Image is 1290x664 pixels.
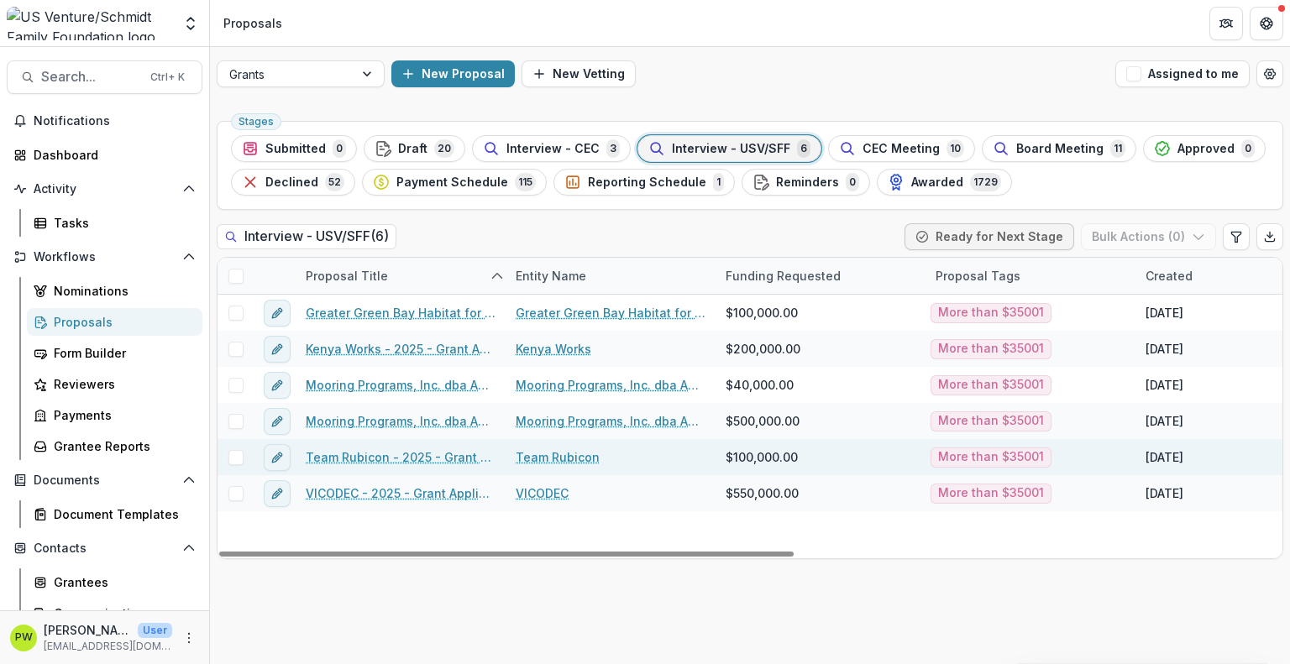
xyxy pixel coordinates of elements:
[1209,7,1243,40] button: Partners
[306,448,496,466] a: Team Rubicon - 2025 - Grant Application
[7,243,202,270] button: Open Workflows
[982,135,1136,162] button: Board Meeting11
[306,412,496,430] a: Mooring Programs, Inc. dba Apricity - 2025 - Grant Application
[231,135,357,162] button: Submitted0
[54,437,189,455] div: Grantee Reports
[863,142,940,156] span: CEC Meeting
[1143,135,1266,162] button: Approved0
[296,258,506,294] div: Proposal Title
[606,139,620,158] span: 3
[506,258,716,294] div: Entity Name
[846,173,859,191] span: 0
[296,267,398,285] div: Proposal Title
[7,535,202,562] button: Open Contacts
[306,484,496,502] a: VICODEC - 2025 - Grant Application
[434,139,454,158] span: 20
[1146,340,1183,358] div: [DATE]
[54,406,189,424] div: Payments
[926,258,1135,294] div: Proposal Tags
[44,621,131,639] p: [PERSON_NAME]
[27,599,202,627] a: Communications
[306,304,496,322] a: Greater Green Bay Habitat for Humanity - 2025 - Grant Application
[27,500,202,528] a: Document Templates
[34,541,176,556] span: Contacts
[506,142,600,156] span: Interview - CEC
[1146,484,1183,502] div: [DATE]
[239,116,274,128] span: Stages
[516,412,705,430] a: Mooring Programs, Inc. dba Apricity
[54,313,189,331] div: Proposals
[726,304,798,322] span: $100,000.00
[1146,304,1183,322] div: [DATE]
[947,139,964,158] span: 10
[54,282,189,300] div: Nominations
[27,308,202,336] a: Proposals
[1146,412,1183,430] div: [DATE]
[522,60,636,87] button: New Vetting
[27,339,202,367] a: Form Builder
[911,175,963,190] span: Awarded
[223,14,282,32] div: Proposals
[54,344,189,362] div: Form Builder
[1081,223,1216,250] button: Bulk Actions (0)
[905,223,1074,250] button: Ready for Next Stage
[490,269,504,283] svg: sorted ascending
[44,639,172,654] p: [EMAIL_ADDRESS][DOMAIN_NAME]
[325,173,344,191] span: 52
[637,135,821,162] button: Interview - USV/SFF6
[1115,60,1250,87] button: Assigned to me
[54,214,189,232] div: Tasks
[1223,223,1250,250] button: Edit table settings
[27,277,202,305] a: Nominations
[231,169,355,196] button: Declined52
[7,107,202,134] button: Notifications
[970,173,1001,191] span: 1729
[726,484,799,502] span: $550,000.00
[264,372,291,399] button: edit
[7,141,202,169] a: Dashboard
[1256,60,1283,87] button: Open table manager
[797,139,810,158] span: 6
[1250,7,1283,40] button: Get Help
[516,484,569,502] a: VICODEC
[588,175,706,190] span: Reporting Schedule
[147,68,188,86] div: Ctrl + K
[7,7,172,40] img: US Venture/Schmidt Family Foundation logo
[391,60,515,87] button: New Proposal
[265,142,326,156] span: Submitted
[217,224,396,248] h2: Interview - USV/SFF ( 6 )
[828,135,975,162] button: CEC Meeting10
[54,573,189,591] div: Grantees
[726,412,800,430] span: $500,000.00
[553,169,735,196] button: Reporting Schedule1
[333,139,346,158] span: 0
[306,340,496,358] a: Kenya Works - 2025 - Grant Application
[27,209,202,237] a: Tasks
[516,448,600,466] a: Team Rubicon
[264,444,291,471] button: edit
[1016,142,1104,156] span: Board Meeting
[54,604,189,622] div: Communications
[1256,223,1283,250] button: Export table data
[54,505,189,523] div: Document Templates
[516,304,705,322] a: Greater Green Bay Habitat for Humanity
[1241,139,1255,158] span: 0
[264,480,291,507] button: edit
[264,336,291,363] button: edit
[516,376,705,394] a: Mooring Programs, Inc. dba Apricity
[27,568,202,596] a: Grantees
[776,175,839,190] span: Reminders
[34,114,196,128] span: Notifications
[515,173,536,191] span: 115
[34,473,176,488] span: Documents
[506,267,596,285] div: Entity Name
[34,250,176,264] span: Workflows
[1110,139,1125,158] span: 11
[716,258,926,294] div: Funding Requested
[34,182,176,196] span: Activity
[27,401,202,429] a: Payments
